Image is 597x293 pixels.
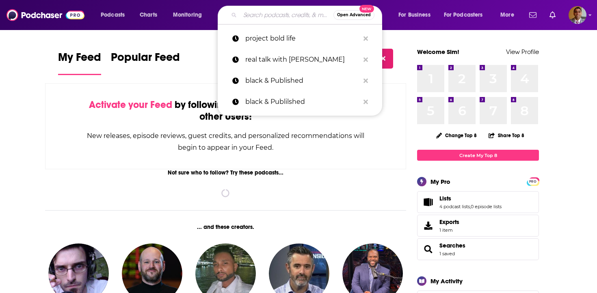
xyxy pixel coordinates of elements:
div: Not sure who to follow? Try these podcasts... [45,169,406,176]
span: Exports [439,218,459,226]
a: Create My Top 8 [417,150,539,161]
p: project bold life [245,28,359,49]
span: My Feed [58,50,101,69]
input: Search podcasts, credits, & more... [240,9,333,22]
div: by following Podcasts, Creators, Lists, and other Users! [86,99,365,123]
a: black & Published [218,70,382,91]
span: Monitoring [173,9,202,21]
button: open menu [167,9,212,22]
div: ... and these creators. [45,224,406,231]
button: open menu [95,9,135,22]
span: Popular Feed [111,50,180,69]
span: Podcasts [101,9,125,21]
a: Show notifications dropdown [546,8,559,22]
p: black & Publilshed [245,91,359,112]
span: Charts [140,9,157,21]
div: My Activity [430,277,463,285]
a: 1 saved [439,251,455,256]
span: For Business [398,9,430,21]
span: More [500,9,514,21]
div: My Pro [430,178,450,185]
a: Popular Feed [111,50,180,75]
a: Exports [417,215,539,237]
span: Open Advanced [337,13,371,17]
a: Welcome Sim! [417,48,459,56]
button: open menu [439,9,495,22]
p: real talk with zuby [245,49,359,70]
span: For Podcasters [444,9,483,21]
a: Searches [439,242,465,249]
div: New releases, episode reviews, guest credits, and personalized recommendations will begin to appe... [86,130,365,153]
button: Share Top 8 [488,127,525,143]
a: Lists [439,195,502,202]
a: PRO [528,178,538,184]
button: Show profile menu [569,6,586,24]
span: New [359,5,374,13]
img: Podchaser - Follow, Share and Rate Podcasts [6,7,84,23]
span: Activate your Feed [89,99,172,111]
a: Searches [420,243,436,255]
a: 4 podcast lists [439,204,470,209]
a: 0 episode lists [471,204,502,209]
button: open menu [393,9,441,22]
span: , [470,204,471,209]
span: Lists [439,195,451,202]
span: PRO [528,179,538,185]
a: View Profile [506,48,539,56]
span: Searches [417,238,539,260]
a: project bold life [218,28,382,49]
button: open menu [495,9,524,22]
span: Exports [420,220,436,231]
a: My Feed [58,50,101,75]
button: Change Top 8 [431,130,482,140]
a: Charts [134,9,162,22]
button: Open AdvancedNew [333,10,374,20]
a: Lists [420,196,436,208]
a: black & Publilshed [218,91,382,112]
div: Search podcasts, credits, & more... [225,6,390,24]
img: User Profile [569,6,586,24]
a: real talk with [PERSON_NAME] [218,49,382,70]
p: black & Published [245,70,359,91]
span: Logged in as simaulakh21 [569,6,586,24]
span: 1 item [439,227,459,233]
span: Lists [417,191,539,213]
a: Show notifications dropdown [526,8,540,22]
